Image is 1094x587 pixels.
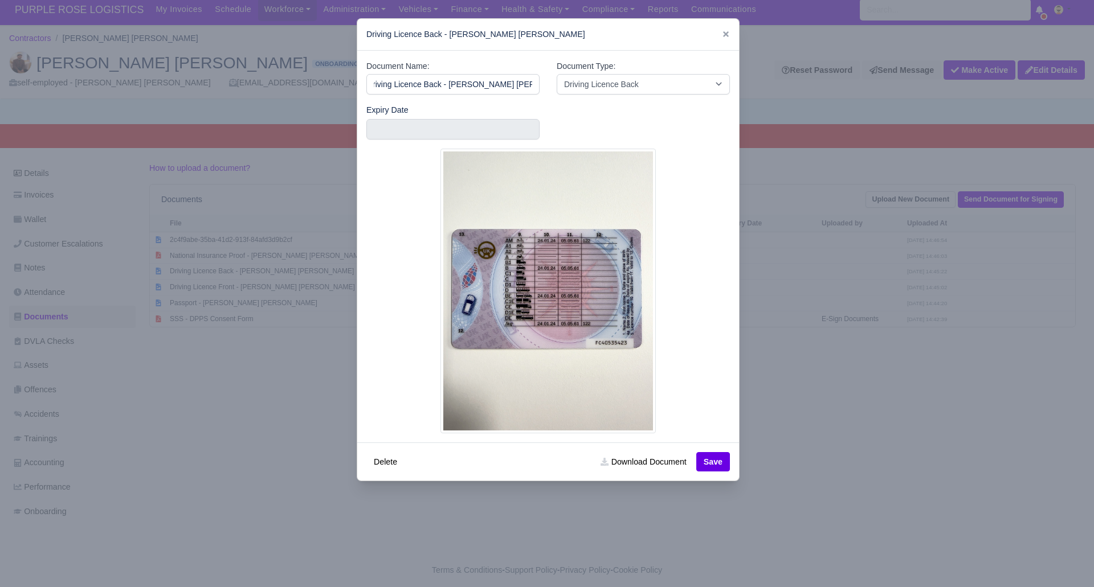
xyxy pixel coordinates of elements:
button: Save [696,452,730,471]
a: Download Document [593,452,693,471]
div: Driving Licence Back - [PERSON_NAME] [PERSON_NAME] [357,19,739,51]
label: Document Type: [557,60,615,73]
iframe: Chat Widget [1037,532,1094,587]
label: Expiry Date [366,104,409,117]
button: Delete [366,452,405,471]
label: Document Name: [366,60,430,73]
